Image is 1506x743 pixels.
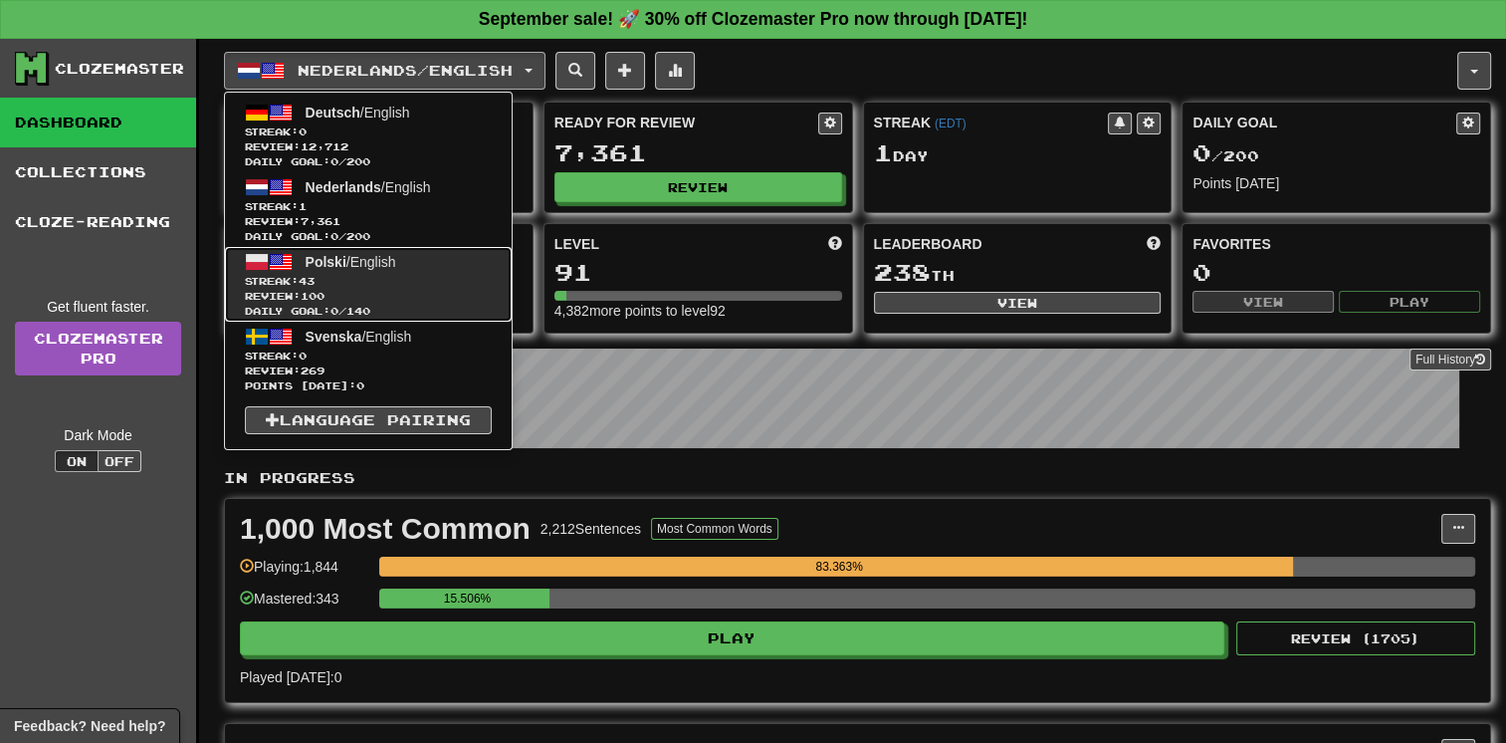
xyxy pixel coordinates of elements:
div: Daily Goal [1192,113,1456,134]
div: th [874,260,1162,286]
span: 0 [1192,138,1211,166]
button: Search sentences [555,52,595,90]
div: 91 [554,260,842,285]
div: Streak [874,113,1109,132]
div: 1,000 Most Common [240,514,531,544]
span: Streak: [245,124,492,139]
span: 238 [874,258,931,286]
span: 0 [330,305,338,317]
div: 0 [1192,260,1480,285]
div: Points [DATE] [1192,173,1480,193]
button: Play [240,621,1224,655]
span: Nederlands [306,179,381,195]
button: Full History [1409,349,1491,371]
span: / English [306,254,396,270]
span: Daily Goal: / 200 [245,154,492,169]
span: Open feedback widget [14,716,165,736]
span: Leaderboard [874,234,982,254]
div: 83.363% [385,557,1293,577]
span: / English [306,179,431,195]
div: 15.506% [385,589,548,609]
div: 2,212 Sentences [540,519,641,539]
p: In Progress [224,468,1491,488]
span: Svenska [306,329,362,345]
span: Streak: [245,349,492,364]
button: Review [554,172,842,202]
div: 4,382 more points to level 92 [554,301,842,321]
div: Day [874,140,1162,166]
a: ClozemasterPro [15,322,181,375]
div: Mastered: 343 [240,589,369,621]
span: Level [554,234,599,254]
span: 1 [874,138,893,166]
button: More stats [655,52,695,90]
span: Played [DATE]: 0 [240,669,341,685]
span: 0 [330,230,338,242]
span: Streak: [245,199,492,214]
span: Review: 12,712 [245,139,492,154]
span: / English [306,105,410,121]
button: Off [98,450,141,472]
a: Deutsch/EnglishStreak:0 Review:12,712Daily Goal:0/200 [225,98,512,172]
div: Ready for Review [554,113,818,132]
div: Get fluent faster. [15,297,181,317]
a: Polski/EnglishStreak:43 Review:100Daily Goal:0/140 [225,247,512,322]
span: Daily Goal: / 140 [245,304,492,319]
span: 43 [299,275,315,287]
button: Play [1339,291,1480,313]
span: Review: 100 [245,289,492,304]
span: / 200 [1192,147,1259,164]
div: Favorites [1192,234,1480,254]
button: On [55,450,99,472]
a: Svenska/EnglishStreak:0 Review:269Points [DATE]:0 [225,322,512,396]
a: (EDT) [935,117,967,130]
button: View [1192,291,1334,313]
div: Dark Mode [15,425,181,445]
span: Polski [306,254,346,270]
span: Daily Goal: / 200 [245,229,492,244]
strong: September sale! 🚀 30% off Clozemaster Pro now through [DATE]! [479,9,1028,29]
div: Clozemaster [55,59,184,79]
button: View [874,292,1162,314]
span: 0 [299,125,307,137]
span: Points [DATE]: 0 [245,378,492,393]
span: Streak: [245,274,492,289]
div: Playing: 1,844 [240,557,369,590]
a: Language Pairing [245,406,492,434]
button: Most Common Words [651,518,778,540]
span: Review: 7,361 [245,214,492,229]
span: Deutsch [306,105,360,121]
span: This week in points, UTC [1147,234,1161,254]
button: Review (1705) [1236,621,1475,655]
span: 1 [299,200,307,212]
span: Score more points to level up [828,234,842,254]
button: Add sentence to collection [605,52,645,90]
button: Nederlands/English [224,52,545,90]
span: / English [306,329,412,345]
span: 0 [299,350,307,362]
span: Review: 269 [245,364,492,378]
span: Nederlands / English [298,62,513,79]
div: 7,361 [554,140,842,165]
a: Nederlands/EnglishStreak:1 Review:7,361Daily Goal:0/200 [225,172,512,247]
span: 0 [330,155,338,167]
